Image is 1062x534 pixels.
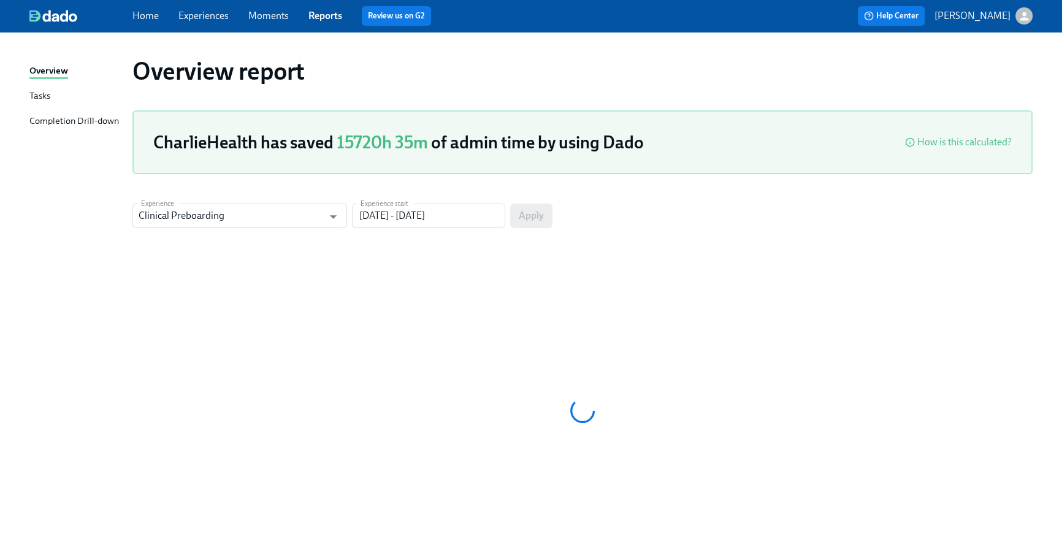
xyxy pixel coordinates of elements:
p: [PERSON_NAME] [934,9,1010,23]
a: Tasks [29,89,123,104]
a: Moments [248,10,289,21]
button: Review us on G2 [362,6,431,26]
a: Overview [29,64,123,79]
div: Overview [29,64,68,79]
button: Help Center [858,6,925,26]
a: Home [132,10,159,21]
a: dado [29,10,132,22]
span: 15720h 35m [337,132,428,153]
div: Tasks [29,89,50,104]
div: How is this calculated? [917,135,1012,149]
span: Help Center [864,10,919,22]
button: Open [324,207,343,226]
button: [PERSON_NAME] [934,7,1033,25]
a: Experiences [178,10,229,21]
h1: Overview report [132,56,305,86]
a: Review us on G2 [368,10,425,22]
img: dado [29,10,77,22]
h3: CharlieHealth has saved of admin time by using Dado [153,131,644,153]
div: Completion Drill-down [29,114,119,129]
a: Completion Drill-down [29,114,123,129]
a: Reports [308,10,342,21]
